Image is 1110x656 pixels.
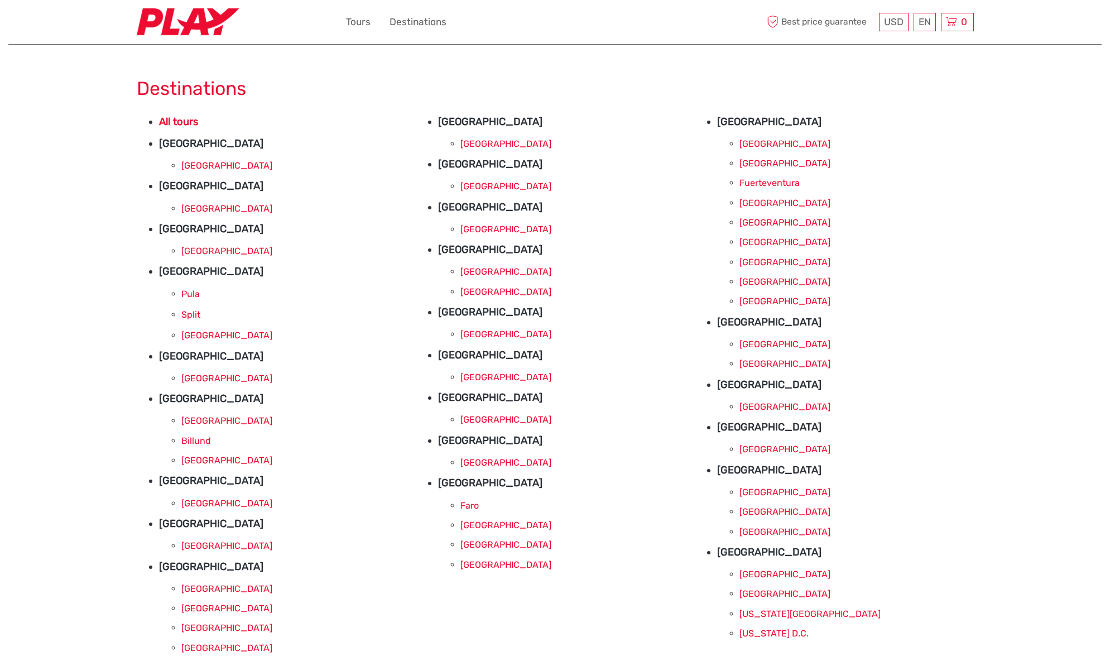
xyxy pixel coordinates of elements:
[460,266,551,277] a: [GEOGRAPHIC_DATA]
[438,391,542,404] strong: [GEOGRAPHIC_DATA]
[159,116,198,128] a: All tours
[959,16,969,27] span: 0
[739,178,800,188] a: Fuerteventura
[460,138,551,149] a: [GEOGRAPHIC_DATA]
[739,569,830,580] a: [GEOGRAPHIC_DATA]
[739,138,830,149] a: [GEOGRAPHIC_DATA]
[438,116,542,128] strong: [GEOGRAPHIC_DATA]
[181,246,272,256] a: [GEOGRAPHIC_DATA]
[438,477,542,489] strong: [GEOGRAPHIC_DATA]
[739,506,830,517] a: [GEOGRAPHIC_DATA]
[739,276,830,287] a: [GEOGRAPHIC_DATA]
[884,16,904,27] span: USD
[460,414,551,425] a: [GEOGRAPHIC_DATA]
[159,223,263,235] strong: [GEOGRAPHIC_DATA]
[717,421,821,433] strong: [GEOGRAPHIC_DATA]
[438,434,542,447] strong: [GEOGRAPHIC_DATA]
[717,316,821,328] strong: [GEOGRAPHIC_DATA]
[717,116,821,128] strong: [GEOGRAPHIC_DATA]
[181,203,272,214] a: [GEOGRAPHIC_DATA]
[181,330,272,341] a: [GEOGRAPHIC_DATA]
[181,435,211,446] a: Billund
[460,286,551,297] a: [GEOGRAPHIC_DATA]
[460,539,551,550] a: [GEOGRAPHIC_DATA]
[181,455,272,466] a: [GEOGRAPHIC_DATA]
[739,257,830,267] a: [GEOGRAPHIC_DATA]
[460,224,551,234] a: [GEOGRAPHIC_DATA]
[460,181,551,191] a: [GEOGRAPHIC_DATA]
[159,392,263,405] strong: [GEOGRAPHIC_DATA]
[159,137,263,150] strong: [GEOGRAPHIC_DATA]
[739,198,830,208] a: [GEOGRAPHIC_DATA]
[739,526,830,537] a: [GEOGRAPHIC_DATA]
[717,464,821,476] strong: [GEOGRAPHIC_DATA]
[438,349,542,361] strong: [GEOGRAPHIC_DATA]
[181,289,200,299] a: Pula
[739,217,830,228] a: [GEOGRAPHIC_DATA]
[739,296,830,307] a: [GEOGRAPHIC_DATA]
[181,583,272,594] a: [GEOGRAPHIC_DATA]
[717,546,821,558] strong: [GEOGRAPHIC_DATA]
[739,487,830,497] a: [GEOGRAPHIC_DATA]
[739,609,881,619] a: [US_STATE][GEOGRAPHIC_DATA]
[438,201,542,213] strong: [GEOGRAPHIC_DATA]
[181,603,272,614] a: [GEOGRAPHIC_DATA]
[181,498,272,509] a: [GEOGRAPHIC_DATA]
[438,243,542,256] strong: [GEOGRAPHIC_DATA]
[159,180,263,192] strong: [GEOGRAPHIC_DATA]
[159,561,263,573] strong: [GEOGRAPHIC_DATA]
[460,457,551,468] a: [GEOGRAPHIC_DATA]
[739,444,830,454] a: [GEOGRAPHIC_DATA]
[159,265,263,277] strong: [GEOGRAPHIC_DATA]
[460,559,551,570] a: [GEOGRAPHIC_DATA]
[739,588,830,599] a: [GEOGRAPHIC_DATA]
[137,8,239,36] img: 2467-7e1744d7-2434-4362-8842-68c566c31c52_logo_small.jpg
[390,14,446,30] a: Destinations
[159,350,263,362] strong: [GEOGRAPHIC_DATA]
[460,329,551,339] a: [GEOGRAPHIC_DATA]
[739,158,830,169] a: [GEOGRAPHIC_DATA]
[181,415,272,426] a: [GEOGRAPHIC_DATA]
[137,77,974,100] h1: Destinations
[739,628,809,639] a: [US_STATE] D.C.
[159,475,263,487] strong: [GEOGRAPHIC_DATA]
[739,339,830,349] a: [GEOGRAPHIC_DATA]
[765,13,876,31] span: Best price guarantee
[181,623,272,633] a: [GEOGRAPHIC_DATA]
[181,540,272,551] a: [GEOGRAPHIC_DATA]
[181,373,272,384] a: [GEOGRAPHIC_DATA]
[181,643,272,653] a: [GEOGRAPHIC_DATA]
[739,237,830,247] a: [GEOGRAPHIC_DATA]
[739,401,830,412] a: [GEOGRAPHIC_DATA]
[460,500,479,511] a: Faro
[181,309,200,320] a: Split
[739,358,830,369] a: [GEOGRAPHIC_DATA]
[438,158,542,170] strong: [GEOGRAPHIC_DATA]
[460,520,551,530] a: [GEOGRAPHIC_DATA]
[181,160,272,171] a: [GEOGRAPHIC_DATA]
[438,306,542,318] strong: [GEOGRAPHIC_DATA]
[460,372,551,382] a: [GEOGRAPHIC_DATA]
[159,518,263,530] strong: [GEOGRAPHIC_DATA]
[717,379,821,391] strong: [GEOGRAPHIC_DATA]
[346,14,371,30] a: Tours
[914,13,936,31] div: EN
